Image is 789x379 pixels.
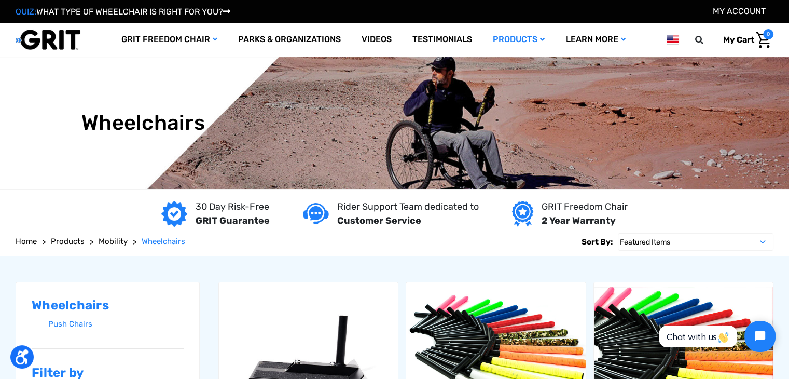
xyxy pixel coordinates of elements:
[161,201,187,227] img: GRIT Guarantee
[337,200,479,214] p: Rider Support Team dedicated to
[32,298,184,313] h2: Wheelchairs
[667,33,679,46] img: us.png
[51,237,85,246] span: Products
[337,215,421,226] strong: Customer Service
[81,111,205,136] h1: Wheelchairs
[303,203,329,224] img: Customer service
[582,233,613,251] label: Sort By:
[723,35,754,45] span: My Cart
[763,29,773,39] span: 0
[99,237,128,246] span: Mobility
[756,32,771,48] img: Cart
[715,29,773,51] a: Cart with 0 items
[16,236,37,248] a: Home
[542,215,616,226] strong: 2 Year Warranty
[142,236,185,248] a: Wheelchairs
[48,317,184,332] a: Push Chairs
[647,312,784,361] iframe: Tidio Chat
[16,237,37,246] span: Home
[16,7,230,17] a: QUIZ:WHAT TYPE OF WHEELCHAIR IS RIGHT FOR YOU?
[196,200,270,214] p: 30 Day Risk-Free
[16,7,36,17] span: QUIZ:
[482,23,555,57] a: Products
[142,237,185,246] span: Wheelchairs
[99,236,128,248] a: Mobility
[542,200,628,214] p: GRIT Freedom Chair
[512,201,533,227] img: Year warranty
[228,23,351,57] a: Parks & Organizations
[351,23,402,57] a: Videos
[402,23,482,57] a: Testimonials
[713,6,766,16] a: Account
[700,29,715,51] input: Search
[51,236,85,248] a: Products
[555,23,635,57] a: Learn More
[196,215,270,226] strong: GRIT Guarantee
[16,29,80,50] img: GRIT All-Terrain Wheelchair and Mobility Equipment
[111,23,228,57] a: GRIT Freedom Chair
